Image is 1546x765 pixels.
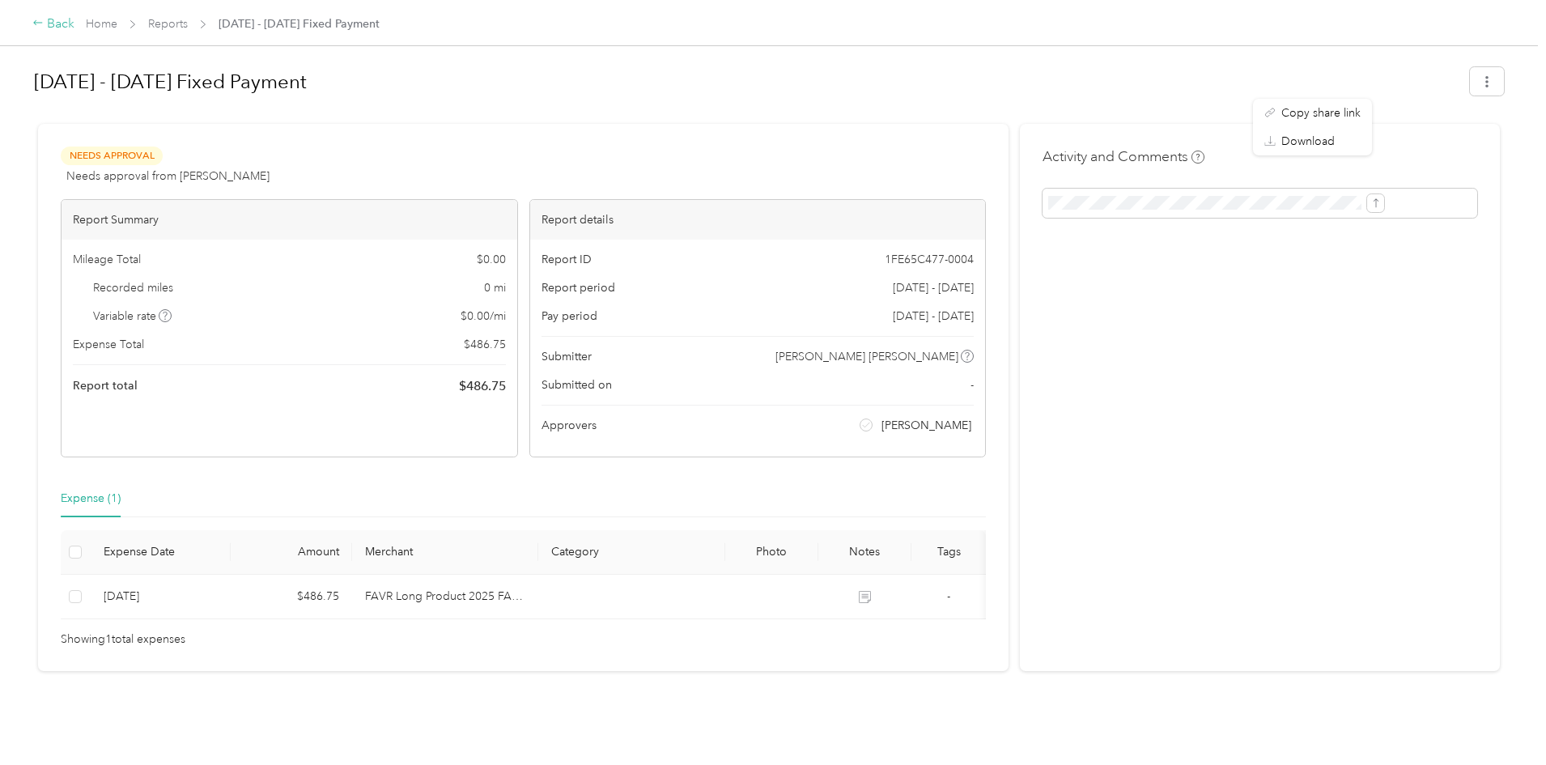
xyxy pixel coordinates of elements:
th: Tags [911,530,986,575]
span: Needs Approval [61,147,163,165]
span: Report period [542,279,615,296]
th: Photo [725,530,818,575]
span: Approvers [542,417,597,434]
span: Report ID [542,251,592,268]
span: Variable rate [93,308,172,325]
span: $ 486.75 [464,336,506,353]
th: Category [538,530,725,575]
span: $ 0.00 [477,251,506,268]
div: Back [32,15,74,34]
th: Notes [818,530,911,575]
span: $ 0.00 / mi [461,308,506,325]
div: Tags [924,545,973,559]
td: FAVR Long Product 2025 FAVR program [352,575,539,619]
span: Mileage Total [73,251,141,268]
th: Amount [231,530,352,575]
a: Reports [148,17,188,31]
td: 9-2-2025 [91,575,231,619]
span: 0 mi [484,279,506,296]
span: [DATE] - [DATE] [893,279,974,296]
span: Copy share link [1281,104,1361,121]
div: Report Summary [62,200,517,240]
th: Expense Date [91,530,231,575]
a: Home [86,17,117,31]
span: [PERSON_NAME] [PERSON_NAME] [775,348,958,365]
div: Report details [530,200,986,240]
span: $ 486.75 [459,376,506,396]
span: Submitter [542,348,592,365]
span: Download [1281,133,1335,150]
span: Report total [73,377,138,394]
th: Merchant [352,530,539,575]
span: Recorded miles [93,279,173,296]
span: Submitted on [542,376,612,393]
span: Needs approval from [PERSON_NAME] [66,168,270,185]
div: Expense (1) [61,490,121,508]
span: [DATE] - [DATE] [893,308,974,325]
h4: Activity and Comments [1043,147,1204,167]
iframe: Everlance-gr Chat Button Frame [1455,674,1546,765]
td: - [911,575,986,619]
span: - [947,589,950,603]
span: [DATE] - [DATE] Fixed Payment [219,15,380,32]
span: [PERSON_NAME] [881,417,971,434]
span: Expense Total [73,336,144,353]
span: - [970,376,974,393]
td: $486.75 [231,575,352,619]
span: 1FE65C477-0004 [885,251,974,268]
span: Showing 1 total expenses [61,631,185,648]
span: Pay period [542,308,597,325]
h1: Aug 1 - 31, 2025 Fixed Payment [34,62,1459,101]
